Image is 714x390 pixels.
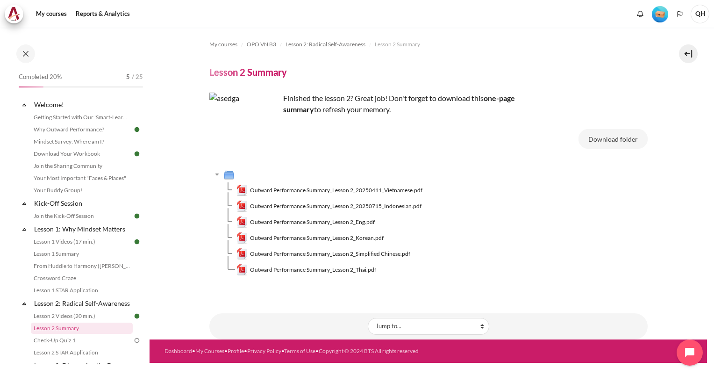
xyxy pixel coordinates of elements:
[31,285,133,296] a: Lesson 1 STAR Application
[236,185,423,196] a: Outward Performance Summary_Lesson 2_20250411_Vietnamese.pdfOutward Performance Summary_Lesson 2_...
[33,197,133,209] a: Kick-Off Session
[691,5,709,23] a: User menu
[236,264,377,275] a: Outward Performance Summary_Lesson 2_Thai.pdfOutward Performance Summary_Lesson 2_Thai.pdf
[247,347,281,354] a: Privacy Policy
[236,217,248,228] img: Outward Performance Summary_Lesson 2_Eng.pdf
[209,66,287,78] h4: Lesson 2 Summary
[209,37,648,52] nav: Navigation bar
[20,361,29,370] span: Collapse
[20,199,29,208] span: Collapse
[250,234,384,242] span: Outward Performance Summary_Lesson 2_Korean.pdf
[236,232,384,244] a: Outward Performance Summary_Lesson 2_Korean.pdfOutward Performance Summary_Lesson 2_Korean.pdf
[247,39,276,50] a: OPO VN B3
[209,40,237,49] span: My courses
[31,112,133,123] a: Getting Started with Our 'Smart-Learning' Platform
[236,217,375,228] a: Outward Performance Summary_Lesson 2_Eng.pdfOutward Performance Summary_Lesson 2_Eng.pdf
[633,7,647,21] div: Show notification window with no new notifications
[236,201,248,212] img: Outward Performance Summary_Lesson 2_20250715_Indonesian.pdf
[19,87,43,87] div: 20%
[209,39,237,50] a: My courses
[132,72,143,82] span: / 25
[31,248,133,260] a: Lesson 1 Summary
[673,7,687,21] button: Languages
[236,201,422,212] a: Outward Performance Summary_Lesson 2_20250715_Indonesian.pdfOutward Performance Summary_Lesson 2_...
[228,347,244,354] a: Profile
[31,323,133,334] a: Lesson 2 Summary
[31,160,133,172] a: Join the Sharing Community
[284,347,315,354] a: Terms of Use
[33,359,133,372] a: Lesson 3: Diagnosing the Drama
[648,5,672,22] a: Level #1
[195,347,224,354] a: My Courses
[250,218,375,226] span: Outward Performance Summary_Lesson 2_Eng.pdf
[133,238,141,246] img: Done
[5,5,28,23] a: Architeck Architeck
[31,185,133,196] a: Your Buddy Group!
[286,40,365,49] span: Lesson 2: Radical Self-Awareness
[209,93,536,115] p: Finished the lesson 2? Great job! Don't forget to download this to refresh your memory.
[133,212,141,220] img: Done
[133,336,141,345] img: To do
[31,347,133,358] a: Lesson 2 STAR Application
[133,125,141,134] img: Done
[150,28,707,339] section: Content
[20,100,29,109] span: Collapse
[164,347,192,354] a: Dashboard
[31,260,133,272] a: From Huddle to Harmony ([PERSON_NAME]'s Story)
[375,39,420,50] a: Lesson 2 Summary
[31,335,133,346] a: Check-Up Quiz 1
[236,248,411,260] a: Outward Performance Summary_Lesson 2_Simplified Chinese.pdfOutward Performance Summary_Lesson 2_S...
[31,173,133,184] a: Your Most Important "Faces & Places"
[31,273,133,284] a: Crossword Craze
[236,185,248,196] img: Outward Performance Summary_Lesson 2_20250411_Vietnamese.pdf
[250,202,421,210] span: Outward Performance Summary_Lesson 2_20250715_Indonesian.pdf
[31,136,133,147] a: Mindset Survey: Where am I?
[19,72,62,82] span: Completed 20%
[31,148,133,159] a: Download Your Workbook
[31,311,133,322] a: Lesson 2 Videos (20 min.)
[72,5,133,23] a: Reports & Analytics
[164,347,454,355] div: • • • • •
[20,299,29,308] span: Collapse
[126,72,130,82] span: 5
[209,93,279,163] img: asedga
[133,150,141,158] img: Done
[286,39,365,50] a: Lesson 2: Radical Self-Awareness
[31,210,133,222] a: Join the Kick-Off Session
[31,236,133,247] a: Lesson 1 Videos (17 min.)
[33,98,133,111] a: Welcome!
[31,124,133,135] a: Why Outward Performance?
[7,7,21,21] img: Architeck
[652,5,668,22] div: Level #1
[33,223,133,235] a: Lesson 1: Why Mindset Matters
[33,297,133,310] a: Lesson 2: Radical Self-Awareness
[236,248,248,260] img: Outward Performance Summary_Lesson 2_Simplified Chinese.pdf
[33,5,70,23] a: My courses
[250,186,422,195] span: Outward Performance Summary_Lesson 2_20250411_Vietnamese.pdf
[247,40,276,49] span: OPO VN B3
[236,232,248,244] img: Outward Performance Summary_Lesson 2_Korean.pdf
[250,266,376,274] span: Outward Performance Summary_Lesson 2_Thai.pdf
[375,40,420,49] span: Lesson 2 Summary
[250,250,410,258] span: Outward Performance Summary_Lesson 2_Simplified Chinese.pdf
[20,224,29,234] span: Collapse
[578,129,648,149] button: Download folder
[133,312,141,320] img: Done
[652,6,668,22] img: Level #1
[319,347,419,354] a: Copyright © 2024 BTS All rights reserved
[236,264,248,275] img: Outward Performance Summary_Lesson 2_Thai.pdf
[691,5,709,23] span: QH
